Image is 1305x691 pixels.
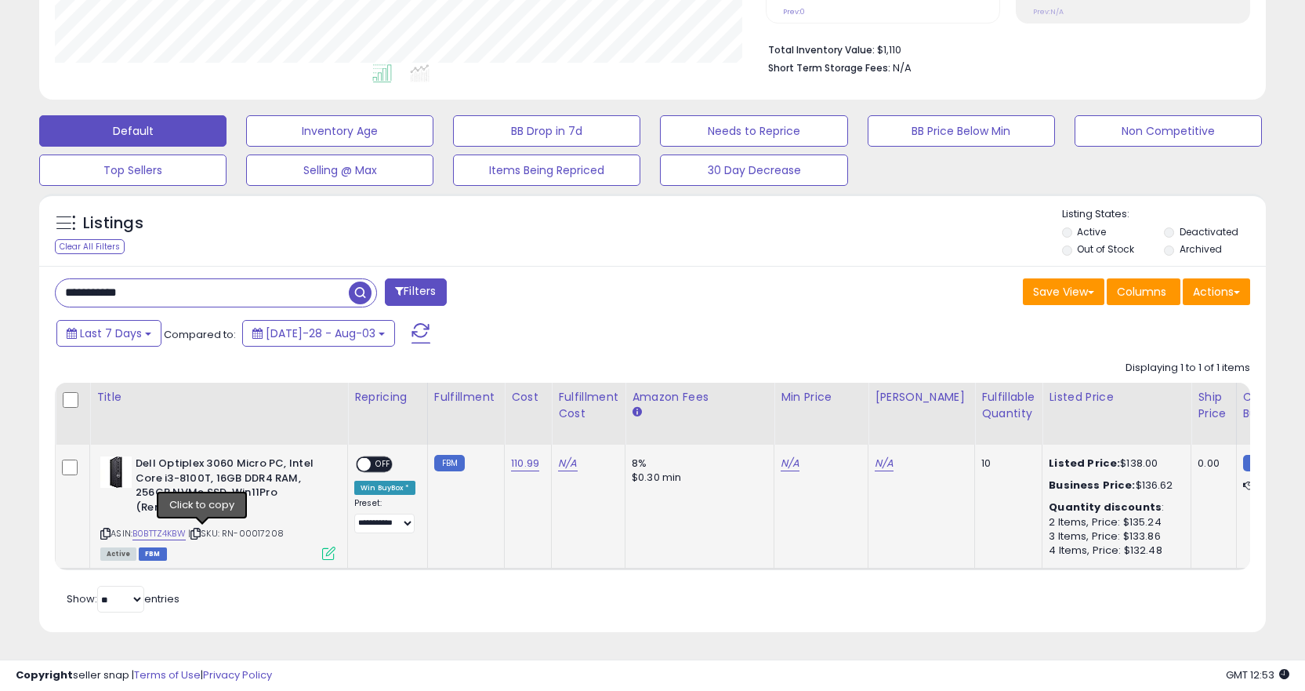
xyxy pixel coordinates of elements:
[132,527,186,540] a: B0BTTZ4KBW
[1077,225,1106,238] label: Active
[39,155,227,186] button: Top Sellers
[55,239,125,254] div: Clear All Filters
[164,327,236,342] span: Compared to:
[1062,207,1266,222] p: Listing States:
[80,325,142,341] span: Last 7 Days
[981,389,1035,422] div: Fulfillable Quantity
[100,547,136,561] span: All listings currently available for purchase on Amazon
[434,389,498,406] div: Fulfillment
[1226,667,1289,682] span: 2025-08-12 12:53 GMT
[1075,115,1262,147] button: Non Competitive
[783,7,805,16] small: Prev: 0
[875,389,968,406] div: [PERSON_NAME]
[981,456,1030,471] div: 10
[385,278,446,306] button: Filters
[893,60,912,75] span: N/A
[1049,529,1179,544] div: 3 Items, Price: $133.86
[16,668,272,683] div: seller snap | |
[1049,478,1179,493] div: $136.62
[453,115,640,147] button: BB Drop in 7d
[354,481,415,495] div: Win BuyBox *
[511,456,539,471] a: 110.99
[768,43,875,56] b: Total Inventory Value:
[1107,278,1180,305] button: Columns
[511,389,545,406] div: Cost
[139,547,167,561] span: FBM
[1049,389,1184,406] div: Listed Price
[453,155,640,186] button: Items Being Repriced
[1049,456,1120,471] b: Listed Price:
[632,389,767,406] div: Amazon Fees
[266,325,375,341] span: [DATE]-28 - Aug-03
[16,667,73,682] strong: Copyright
[1023,278,1104,305] button: Save View
[875,456,894,471] a: N/A
[371,458,396,471] span: OFF
[1198,456,1223,471] div: 0.00
[1077,242,1134,256] label: Out of Stock
[660,155,847,186] button: 30 Day Decrease
[1049,456,1179,471] div: $138.00
[354,498,415,533] div: Preset:
[1117,284,1166,300] span: Columns
[246,155,433,186] button: Selling @ Max
[56,320,161,347] button: Last 7 Days
[1049,500,1162,515] b: Quantity discounts
[1049,544,1179,558] div: 4 Items, Price: $132.48
[67,591,179,606] span: Show: entries
[83,213,143,235] h5: Listings
[660,115,847,147] button: Needs to Reprice
[1033,7,1064,16] small: Prev: N/A
[781,456,799,471] a: N/A
[632,456,762,471] div: 8%
[136,456,326,518] b: Dell Optiplex 3060 Micro PC, Intel Core i3-8100T, 16GB DDR4 RAM, 256GB NVMe SSD, Win11Pro (Renewed)
[1049,515,1179,529] div: 2 Items, Price: $135.24
[1198,389,1229,422] div: Ship Price
[39,115,227,147] button: Default
[632,471,762,485] div: $0.30 min
[1180,225,1238,238] label: Deactivated
[1049,500,1179,515] div: :
[134,667,201,682] a: Terms of Use
[1126,361,1250,376] div: Displaying 1 to 1 of 1 items
[1180,242,1222,256] label: Archived
[354,389,421,406] div: Repricing
[632,406,641,420] small: Amazon Fees.
[868,115,1055,147] button: BB Price Below Min
[1049,478,1135,493] b: Business Price:
[1243,455,1274,471] small: FBM
[558,389,618,422] div: Fulfillment Cost
[558,456,577,471] a: N/A
[768,39,1238,58] li: $1,110
[188,527,284,540] span: | SKU: RN-00017208
[96,389,341,406] div: Title
[1183,278,1250,305] button: Actions
[100,456,335,558] div: ASIN:
[203,667,272,682] a: Privacy Policy
[768,61,890,75] b: Short Term Storage Fees:
[246,115,433,147] button: Inventory Age
[434,455,465,471] small: FBM
[100,456,132,488] img: 31TVEiQfoML._SL40_.jpg
[242,320,395,347] button: [DATE]-28 - Aug-03
[781,389,861,406] div: Min Price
